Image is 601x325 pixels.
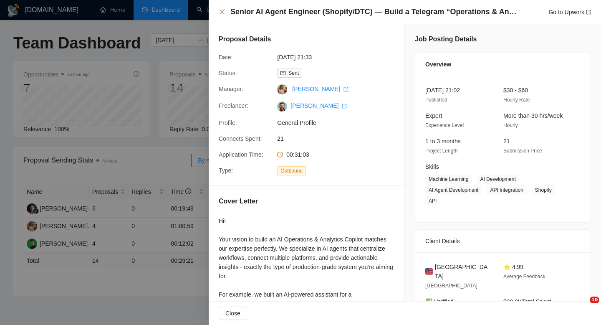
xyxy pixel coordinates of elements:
[277,118,402,127] span: General Profile
[425,163,439,170] span: Skills
[219,307,247,320] button: Close
[286,151,309,158] span: 00:31:03
[503,298,551,305] span: $20.9K Total Spent
[503,264,523,270] span: ⭐ 4.99
[277,53,402,62] span: [DATE] 21:33
[425,185,482,195] span: AI Agent Development
[425,87,460,94] span: [DATE] 21:02
[435,262,490,281] span: [GEOGRAPHIC_DATA]
[425,122,464,128] span: Experience Level
[343,87,348,92] span: export
[219,119,237,126] span: Profile:
[425,148,457,154] span: Project Length
[477,175,519,184] span: AI Development
[219,102,248,109] span: Freelancer:
[219,70,237,76] span: Status:
[277,102,287,112] img: c1-JWQDXWEy3CnA6sRtFzzU22paoDq5cZnWyBNc3HWqwvuW0qNnjm1CMP-YmbEEtPC
[503,112,563,119] span: More than 30 hrs/week
[219,135,262,142] span: Connects Spent:
[277,152,283,157] span: clock-circle
[590,297,599,303] span: 10
[503,122,518,128] span: Hourly
[342,104,347,109] span: export
[503,274,545,279] span: Average Feedback
[219,196,258,206] h5: Cover Letter
[415,34,477,44] h5: Job Posting Details
[219,167,233,174] span: Type:
[290,102,347,109] a: [PERSON_NAME] export
[573,297,593,317] iframe: Intercom live chat
[425,138,461,145] span: 1 to 3 months
[425,196,440,206] span: API
[219,8,225,15] span: close
[487,185,526,195] span: API Integration
[503,97,530,103] span: Hourly Rate
[425,298,454,305] span: ✅ Verified
[586,10,591,15] span: export
[230,7,518,17] h4: Senior AI Agent Engineer (Shopify/DTC) — Build a Telegram “Operations & Analytics Copilot”
[503,148,542,154] span: Submission Price
[503,138,510,145] span: 21
[425,60,451,69] span: Overview
[219,54,232,61] span: Date:
[548,9,591,15] a: Go to Upworkexport
[277,134,402,143] span: 21
[425,97,447,103] span: Published
[425,175,472,184] span: Machine Learning
[425,267,433,276] img: 🇺🇸
[425,230,581,252] div: Client Details
[280,71,285,76] span: mail
[503,87,528,94] span: $30 - $60
[532,185,555,195] span: Shopify
[288,70,299,76] span: Sent
[425,283,480,289] span: [GEOGRAPHIC_DATA] -
[292,86,348,92] a: [PERSON_NAME] export
[219,8,225,15] button: Close
[219,34,271,44] h5: Proposal Details
[225,309,240,318] span: Close
[277,166,306,175] span: Outbound
[425,112,442,119] span: Expert
[219,86,243,92] span: Manager:
[219,151,263,158] span: Application Time:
